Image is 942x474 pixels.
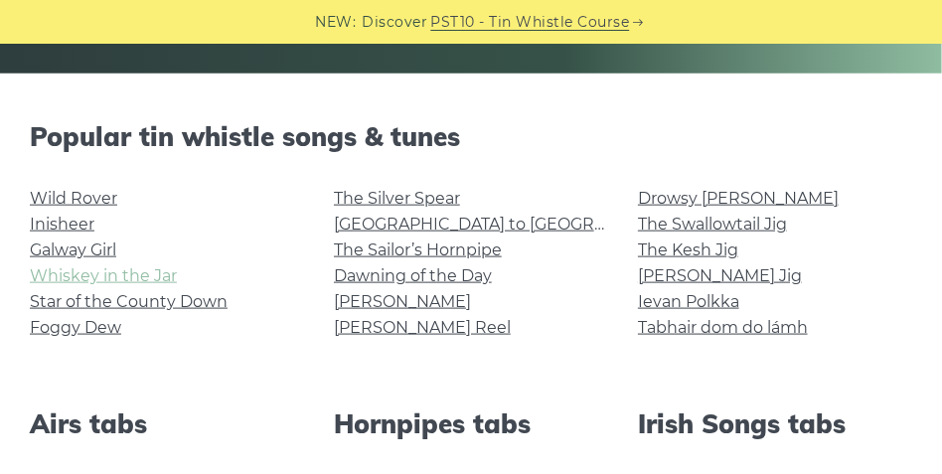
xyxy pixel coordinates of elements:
h2: Popular tin whistle songs & tunes [30,121,912,152]
h2: Airs tabs [30,408,304,439]
a: The Swallowtail Jig [638,215,787,234]
a: Inisheer [30,215,94,234]
a: Drowsy [PERSON_NAME] [638,189,839,208]
a: Dawning of the Day [334,266,492,285]
a: Tabhair dom do lámh [638,318,808,337]
a: [PERSON_NAME] Jig [638,266,802,285]
h2: Irish Songs tabs [638,408,912,439]
a: The Kesh Jig [638,240,738,259]
a: PST10 - Tin Whistle Course [431,11,630,34]
a: [PERSON_NAME] Reel [334,318,511,337]
a: Ievan Polkka [638,292,739,311]
a: [PERSON_NAME] [334,292,471,311]
a: Star of the County Down [30,292,228,311]
a: The Sailor’s Hornpipe [334,240,502,259]
a: Galway Girl [30,240,116,259]
a: Foggy Dew [30,318,121,337]
a: The Silver Spear [334,189,460,208]
span: NEW: [316,11,357,34]
a: [GEOGRAPHIC_DATA] to [GEOGRAPHIC_DATA] [334,215,701,234]
a: Whiskey in the Jar [30,266,177,285]
a: Wild Rover [30,189,117,208]
span: Discover [363,11,428,34]
h2: Hornpipes tabs [334,408,608,439]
